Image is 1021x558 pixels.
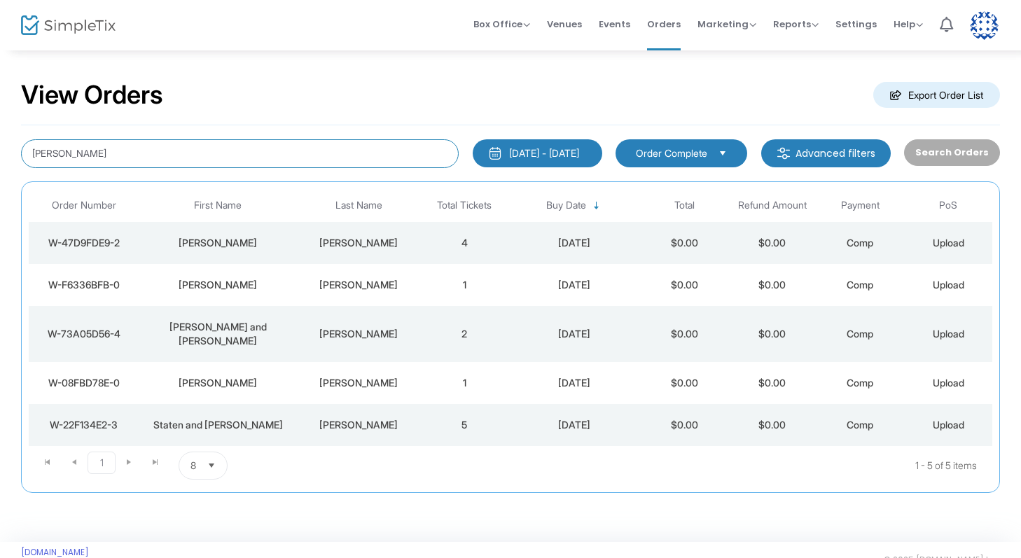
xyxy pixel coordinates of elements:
[933,279,964,291] span: Upload
[32,418,135,432] div: W-22F134E2-3
[640,222,728,264] td: $0.00
[300,278,417,292] div: Williams
[640,306,728,362] td: $0.00
[636,146,707,160] span: Order Complete
[21,547,89,558] a: [DOMAIN_NAME]
[847,328,873,340] span: Comp
[640,189,728,222] th: Total
[202,452,221,479] button: Select
[512,236,637,250] div: 9/12/2025
[728,189,817,222] th: Refund Amount
[512,376,637,390] div: 9/12/2025
[190,459,196,473] span: 8
[420,362,508,404] td: 1
[420,264,508,306] td: 1
[713,146,732,161] button: Select
[21,139,459,168] input: Search by name, email, phone, order number, ip address, or last 4 digits of card
[335,200,382,211] span: Last Name
[194,200,242,211] span: First Name
[761,139,891,167] m-button: Advanced filters
[509,146,579,160] div: [DATE] - [DATE]
[300,236,417,250] div: WILLIAMS
[142,278,293,292] div: Karen
[591,200,602,211] span: Sortable
[640,362,728,404] td: $0.00
[32,376,135,390] div: W-08FBD78E-0
[547,6,582,42] span: Venues
[420,222,508,264] td: 4
[728,306,817,362] td: $0.00
[32,236,135,250] div: W-47D9FDE9-2
[640,404,728,446] td: $0.00
[142,236,293,250] div: LYNN
[367,452,977,480] kendo-pager-info: 1 - 5 of 5 items
[420,189,508,222] th: Total Tickets
[728,222,817,264] td: $0.00
[488,146,502,160] img: monthly
[546,200,586,211] span: Buy Date
[473,18,530,31] span: Box Office
[29,189,992,446] div: Data table
[847,377,873,389] span: Comp
[647,6,681,42] span: Orders
[894,18,923,31] span: Help
[300,418,417,432] div: Williams
[640,264,728,306] td: $0.00
[841,200,880,211] span: Payment
[933,328,964,340] span: Upload
[847,279,873,291] span: Comp
[512,278,637,292] div: 9/12/2025
[728,362,817,404] td: $0.00
[847,237,873,249] span: Comp
[939,200,957,211] span: PoS
[88,452,116,474] span: Page 1
[847,419,873,431] span: Comp
[142,418,293,432] div: Staten and Karen
[142,376,293,390] div: Mrs. Lynn
[873,82,1000,108] m-button: Export Order List
[300,327,417,341] div: Williams
[697,18,756,31] span: Marketing
[473,139,602,167] button: [DATE] - [DATE]
[52,200,116,211] span: Order Number
[300,376,417,390] div: Williams
[21,80,163,111] h2: View Orders
[32,278,135,292] div: W-F6336BFB-0
[512,327,637,341] div: 9/12/2025
[142,320,293,348] div: Leslie Berger and Paul
[835,6,877,42] span: Settings
[420,306,508,362] td: 2
[933,237,964,249] span: Upload
[420,404,508,446] td: 5
[933,419,964,431] span: Upload
[933,377,964,389] span: Upload
[728,404,817,446] td: $0.00
[728,264,817,306] td: $0.00
[512,418,637,432] div: 9/12/2025
[777,146,791,160] img: filter
[32,327,135,341] div: W-73A05D56-4
[773,18,819,31] span: Reports
[599,6,630,42] span: Events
